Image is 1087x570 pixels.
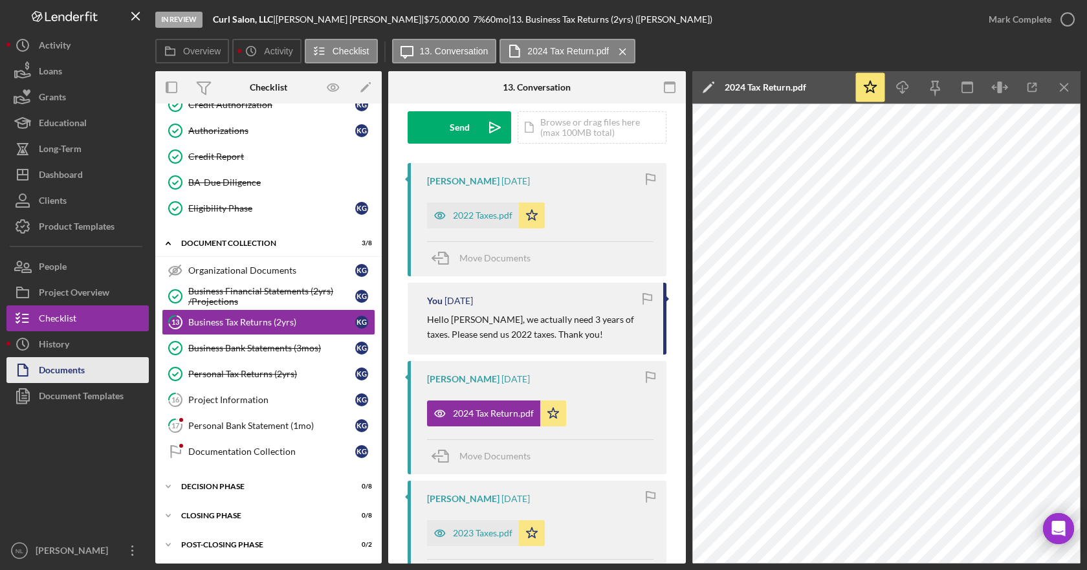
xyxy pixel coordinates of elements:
a: Document Templates [6,383,149,409]
div: 2024 Tax Return.pdf [725,82,806,93]
button: Checklist [6,305,149,331]
label: Checklist [333,46,369,56]
button: History [6,331,149,357]
div: Dashboard [39,162,83,191]
div: Documentation Collection [188,446,355,457]
div: [PERSON_NAME] [32,538,116,567]
div: Documents [39,357,85,386]
div: Educational [39,110,87,139]
div: Product Templates [39,214,115,243]
button: Move Documents [427,440,543,472]
div: | 13. Business Tax Returns (2yrs) ([PERSON_NAME]) [509,14,712,25]
a: Business Financial Statements (2yrs) /ProjectionsKG [162,283,375,309]
b: Curl Salon, LLC [213,14,273,25]
button: Documents [6,357,149,383]
a: BA-Due Diligence [162,170,375,195]
div: [PERSON_NAME] [427,176,500,186]
button: Loans [6,58,149,84]
label: Overview [183,46,221,56]
div: K G [355,367,368,380]
div: Closing Phase [181,512,340,520]
div: Loans [39,58,62,87]
div: History [39,331,69,360]
span: Move Documents [459,252,531,263]
p: Hello [PERSON_NAME], we actually need 3 years of taxes. Please send us 2022 taxes. Thank you! [427,312,650,342]
button: Move Documents [427,242,543,274]
div: K G [355,98,368,111]
div: BA-Due Diligence [188,177,375,188]
button: NL[PERSON_NAME] [6,538,149,564]
div: 60 mo [485,14,509,25]
div: Credit Authorization [188,100,355,110]
button: Dashboard [6,162,149,188]
div: | [213,14,276,25]
div: Clients [39,188,67,217]
div: People [39,254,67,283]
div: Business Tax Returns (2yrs) [188,317,355,327]
label: Activity [264,46,292,56]
div: Checklist [250,82,287,93]
button: Long-Term [6,136,149,162]
div: K G [355,124,368,137]
div: Credit Report [188,151,375,162]
div: 7 % [473,14,485,25]
div: Document Templates [39,383,124,412]
button: Mark Complete [976,6,1081,32]
label: 13. Conversation [420,46,489,56]
div: Business Financial Statements (2yrs) /Projections [188,286,355,307]
button: Grants [6,84,149,110]
time: 2025-07-31 21:28 [501,494,530,504]
a: Product Templates [6,214,149,239]
a: Organizational DocumentsKG [162,258,375,283]
button: Checklist [305,39,378,63]
a: Personal Tax Returns (2yrs)KG [162,361,375,387]
div: Business Bank Statements (3mos) [188,343,355,353]
div: In Review [155,12,203,28]
time: 2025-08-04 19:08 [445,296,473,306]
time: 2025-07-31 21:28 [501,374,530,384]
time: 2025-08-08 00:45 [501,176,530,186]
div: You [427,296,443,306]
div: Open Intercom Messenger [1043,513,1074,544]
div: Organizational Documents [188,265,355,276]
div: Document Collection [181,239,340,247]
a: Documentation CollectionKG [162,439,375,465]
button: Clients [6,188,149,214]
text: NL [16,547,24,554]
div: K G [355,419,368,432]
div: 0 / 8 [349,512,372,520]
tspan: 16 [171,395,180,404]
div: K G [355,202,368,215]
div: Checklist [39,305,76,334]
div: K G [355,445,368,458]
button: Activity [6,32,149,58]
button: Project Overview [6,280,149,305]
button: Activity [232,39,301,63]
div: K G [355,290,368,303]
label: 2024 Tax Return.pdf [527,46,609,56]
button: 2024 Tax Return.pdf [427,400,566,426]
a: 17Personal Bank Statement (1mo)KG [162,413,375,439]
div: Grants [39,84,66,113]
div: Decision Phase [181,483,340,490]
div: 13. Conversation [503,82,571,93]
div: Long-Term [39,136,82,165]
a: Business Bank Statements (3mos)KG [162,335,375,361]
button: People [6,254,149,280]
div: 2023 Taxes.pdf [453,528,512,538]
div: Project Information [188,395,355,405]
div: [PERSON_NAME] [PERSON_NAME] | [276,14,424,25]
div: K G [355,316,368,329]
div: Post-Closing Phase [181,541,340,549]
a: Credit Report [162,144,375,170]
button: 2022 Taxes.pdf [427,203,545,228]
div: Project Overview [39,280,109,309]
